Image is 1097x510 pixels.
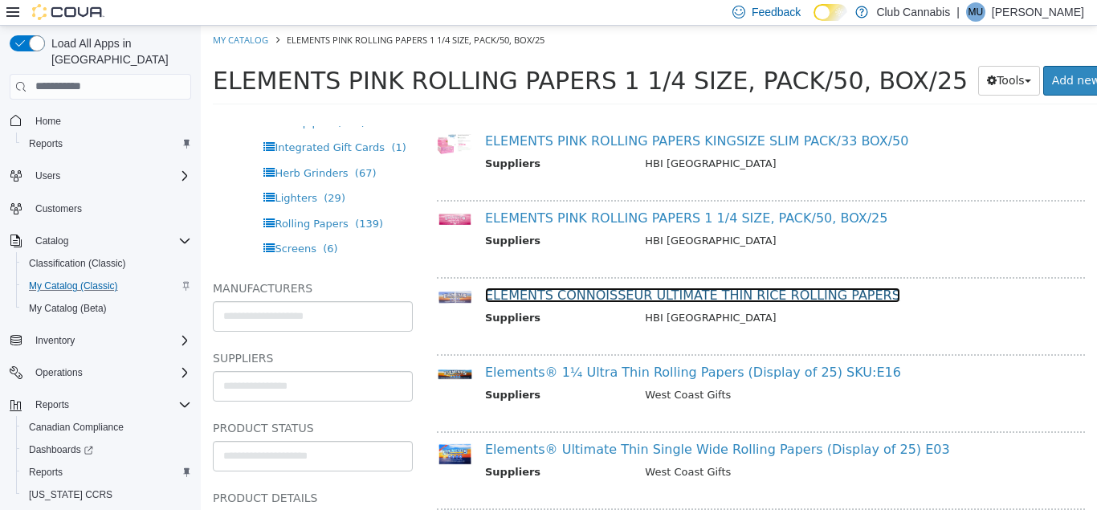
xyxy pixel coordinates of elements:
span: Reports [29,395,191,414]
span: Classification (Classic) [29,257,126,270]
span: Screens [74,217,115,229]
button: Users [29,166,67,186]
button: Reports [29,395,75,414]
img: 150 [236,342,272,354]
div: Mavis Upson [966,2,985,22]
a: Reports [22,134,69,153]
span: Lighters [74,166,116,178]
button: Operations [3,361,198,384]
img: 150 [236,263,272,278]
a: Canadian Compliance [22,418,130,437]
span: Handpipes [74,91,129,103]
span: [US_STATE] CCRS [29,488,112,501]
button: Inventory [3,329,198,352]
h5: Suppliers [12,323,212,342]
button: My Catalog (Classic) [16,275,198,297]
span: Inventory [35,334,75,347]
span: (29) [123,166,145,178]
span: Dashboards [22,440,191,459]
a: Elements® 1¼ Ultra Thin Rolling Papers (Display of 25) SKU:E16 [284,339,700,354]
button: Classification (Classic) [16,252,198,275]
span: Catalog [35,235,68,247]
span: My Catalog (Classic) [29,279,118,292]
a: My Catalog [12,8,67,20]
button: Canadian Compliance [16,416,198,439]
span: Users [35,169,60,182]
p: Club Cannabis [876,2,950,22]
span: Dark Mode [814,21,814,22]
button: Reports [3,394,198,416]
span: (1) [190,116,205,128]
span: My Catalog (Beta) [22,299,191,318]
a: Classification (Classic) [22,254,133,273]
a: Add new variation [842,40,962,70]
button: My Catalog (Beta) [16,297,198,320]
span: (6) [122,217,137,229]
p: | [956,2,960,22]
button: Home [3,109,198,133]
th: Suppliers [284,284,432,304]
span: Integrated Gift Cards [74,116,184,128]
a: Elements® Ultimate Thin Single Wide Rolling Papers (Display of 25) E03 [284,416,749,431]
span: Dashboards [29,443,93,456]
a: ELEMENTS PINK ROLLING PAPERS KINGSIZE SLIM PACK/33 BOX/50 [284,108,708,123]
span: Herb Grinders [74,141,147,153]
span: Home [35,115,61,128]
span: My Catalog (Classic) [22,276,191,296]
button: Reports [16,133,198,155]
span: Operations [35,366,83,379]
span: Customers [35,202,82,215]
span: Users [29,166,191,186]
span: Reports [22,463,191,482]
span: (67) [154,141,176,153]
span: Washington CCRS [22,485,191,504]
button: Customers [3,197,198,220]
button: Users [3,165,198,187]
td: HBI [GEOGRAPHIC_DATA] [432,284,876,304]
span: Reports [22,134,191,153]
span: Home [29,111,191,131]
h5: Product Status [12,393,212,412]
span: (139) [154,192,182,204]
p: [PERSON_NAME] [992,2,1084,22]
a: Dashboards [22,440,100,459]
a: Customers [29,199,88,218]
button: Operations [29,363,89,382]
span: ELEMENTS PINK ROLLING PAPERS 1 1/4 SIZE, PACK/50, BOX/25 [12,41,767,69]
img: 150 [236,186,272,202]
button: Catalog [3,230,198,252]
td: HBI [GEOGRAPHIC_DATA] [432,130,876,150]
th: Suppliers [284,130,432,150]
a: [US_STATE] CCRS [22,485,119,504]
span: Load All Apps in [GEOGRAPHIC_DATA] [45,35,191,67]
img: 150 [236,417,272,440]
span: Inventory [29,331,191,350]
span: ELEMENTS PINK ROLLING PAPERS 1 1/4 SIZE, PACK/50, BOX/25 [86,8,344,20]
td: West Coast Gifts [432,361,876,381]
span: (146) [137,91,165,103]
a: ELEMENTS CONNOISSEUR ULTIMATE THIN RICE ROLLING PAPERS [284,262,699,277]
span: Operations [29,363,191,382]
td: HBI [GEOGRAPHIC_DATA] [432,207,876,227]
a: My Catalog (Classic) [22,276,124,296]
a: Home [29,112,67,131]
th: Suppliers [284,439,432,459]
th: Suppliers [284,207,432,227]
button: Tools [777,40,839,70]
span: MU [969,2,984,22]
button: Catalog [29,231,75,251]
span: Canadian Compliance [22,418,191,437]
button: Inventory [29,331,81,350]
span: Feedback [752,4,801,20]
span: Rolling Papers [74,192,147,204]
span: Classification (Classic) [22,254,191,273]
a: My Catalog (Beta) [22,299,113,318]
span: Reports [29,137,63,150]
span: Customers [29,198,191,218]
span: Reports [35,398,69,411]
span: My Catalog (Beta) [29,302,107,315]
td: West Coast Gifts [432,439,876,459]
span: Catalog [29,231,191,251]
h5: Manufacturers [12,253,212,272]
img: 150 [236,108,272,129]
